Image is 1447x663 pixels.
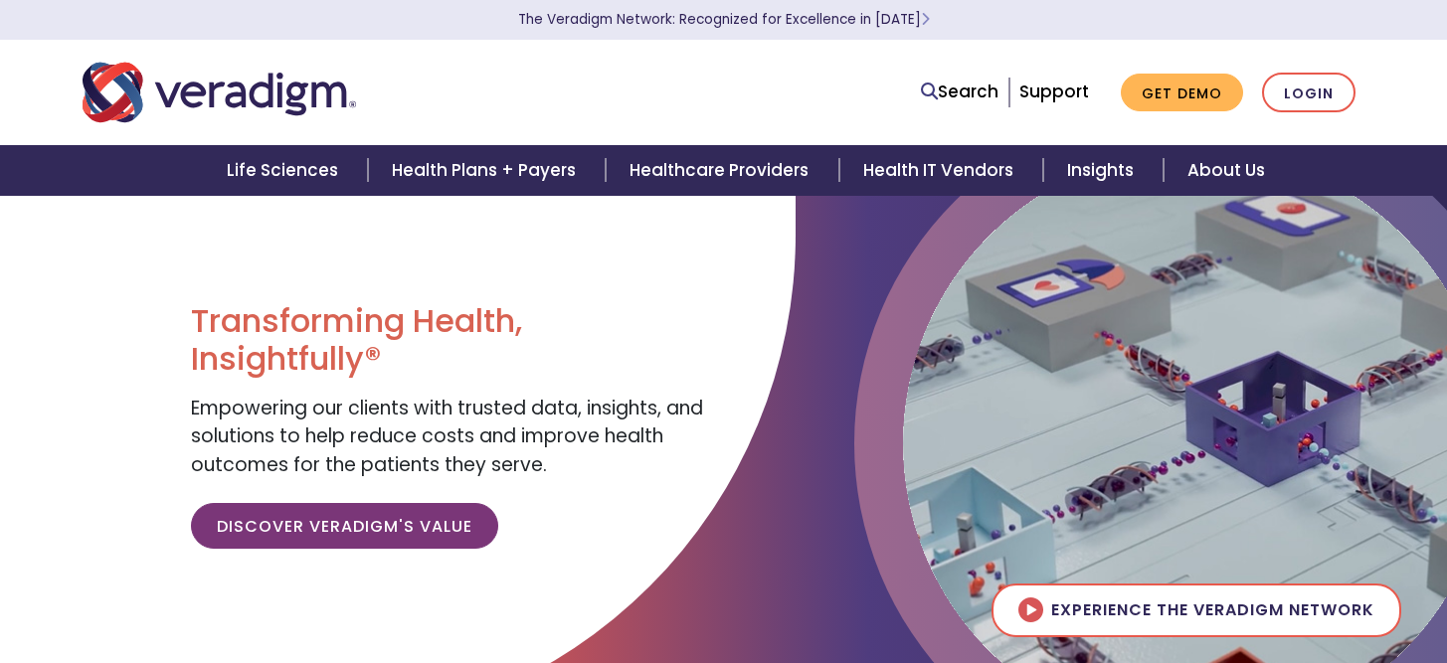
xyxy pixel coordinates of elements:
[191,395,703,478] span: Empowering our clients with trusted data, insights, and solutions to help reduce costs and improv...
[191,503,498,549] a: Discover Veradigm's Value
[839,145,1043,196] a: Health IT Vendors
[921,10,930,29] span: Learn More
[83,60,356,125] img: Veradigm logo
[1164,145,1289,196] a: About Us
[1043,145,1164,196] a: Insights
[191,302,708,379] h1: Transforming Health, Insightfully®
[606,145,838,196] a: Healthcare Providers
[368,145,606,196] a: Health Plans + Payers
[518,10,930,29] a: The Veradigm Network: Recognized for Excellence in [DATE]Learn More
[1019,80,1089,103] a: Support
[921,79,998,105] a: Search
[1262,73,1356,113] a: Login
[203,145,368,196] a: Life Sciences
[1121,74,1243,112] a: Get Demo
